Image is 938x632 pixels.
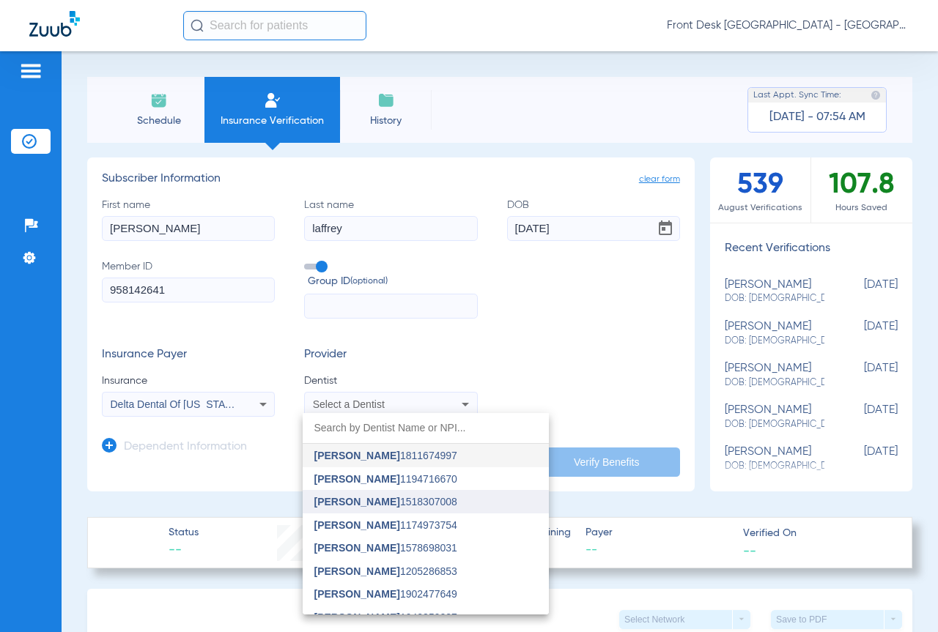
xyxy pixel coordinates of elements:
[314,473,400,485] span: [PERSON_NAME]
[314,450,400,461] span: [PERSON_NAME]
[314,496,400,508] span: [PERSON_NAME]
[314,589,457,599] span: 1902477649
[314,474,457,484] span: 1194716670
[865,562,938,632] iframe: Chat Widget
[314,497,457,507] span: 1518307008
[314,612,457,622] span: 1942359237
[314,450,457,461] span: 1811674997
[303,413,549,443] input: dropdown search
[314,519,400,531] span: [PERSON_NAME]
[314,566,457,576] span: 1205286853
[314,520,457,530] span: 1174973754
[314,542,400,554] span: [PERSON_NAME]
[314,611,400,623] span: [PERSON_NAME]
[314,565,400,577] span: [PERSON_NAME]
[314,543,457,553] span: 1578698031
[314,588,400,600] span: [PERSON_NAME]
